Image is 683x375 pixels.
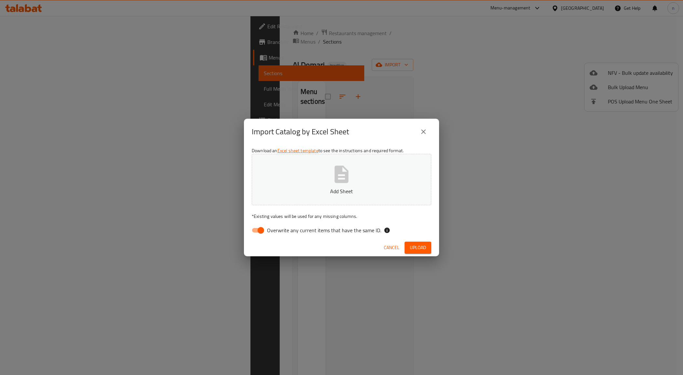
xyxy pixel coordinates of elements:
p: Add Sheet [262,187,421,195]
button: close [416,124,431,140]
span: Overwrite any current items that have the same ID. [267,226,381,234]
svg: If the overwrite option isn't selected, then the items that match an existing ID will be ignored ... [384,227,390,234]
h2: Import Catalog by Excel Sheet [252,127,349,137]
span: Cancel [384,244,399,252]
span: Upload [410,244,426,252]
a: Excel sheet template [277,146,318,155]
div: Download an to see the instructions and required format. [244,145,439,239]
p: Existing values will be used for any missing columns. [252,213,431,220]
button: Add Sheet [252,154,431,205]
button: Cancel [381,242,402,254]
button: Upload [405,242,431,254]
